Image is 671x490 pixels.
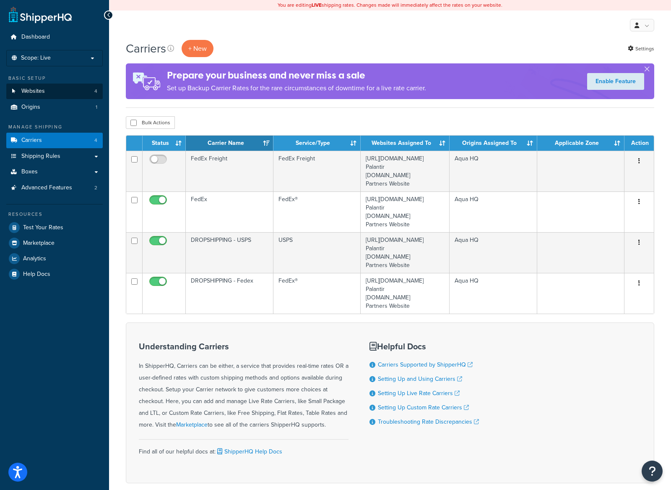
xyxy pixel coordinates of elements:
a: Enable Feature [587,73,644,90]
th: Applicable Zone: activate to sort column ascending [537,136,624,151]
td: [URL][DOMAIN_NAME] Palantir [DOMAIN_NAME] Partners Website [361,151,450,191]
a: Help Docs [6,267,103,282]
td: Aqua HQ [450,273,537,314]
span: Boxes [21,168,38,176]
a: ShipperHQ Help Docs [216,447,282,456]
td: Aqua HQ [450,232,537,273]
a: Setting Up and Using Carriers [378,375,462,383]
th: Websites Assigned To: activate to sort column ascending [361,136,450,151]
a: Websites 4 [6,84,103,99]
b: LIVE [312,1,322,9]
a: Origins 1 [6,100,103,115]
span: Analytics [23,255,46,262]
td: DROPSHIPPING - Fedex [186,273,273,314]
a: Settings [628,43,654,55]
a: ShipperHQ Home [9,6,72,23]
a: Carriers 4 [6,133,103,148]
p: Set up Backup Carrier Rates for the rare circumstances of downtime for a live rate carrier. [167,82,426,94]
span: Origins [21,104,40,111]
td: [URL][DOMAIN_NAME] Palantir [DOMAIN_NAME] Partners Website [361,191,450,232]
a: Setting Up Custom Rate Carriers [378,403,469,412]
h4: Prepare your business and never miss a sale [167,68,426,82]
span: Websites [21,88,45,95]
th: Carrier Name: activate to sort column ascending [186,136,273,151]
a: Analytics [6,251,103,266]
span: 1 [96,104,97,111]
div: Resources [6,211,103,218]
a: Boxes [6,164,103,180]
span: 4 [94,137,97,144]
button: Bulk Actions [126,116,175,129]
td: Aqua HQ [450,191,537,232]
td: FedEx® [273,273,361,314]
span: Test Your Rates [23,224,63,231]
a: Dashboard [6,29,103,45]
td: FedEx Freight [273,151,361,191]
h1: Carriers [126,40,166,57]
a: Marketplace [176,420,208,429]
li: Origins [6,100,103,115]
span: Shipping Rules [21,153,60,160]
li: Advanced Features [6,180,103,196]
span: Scope: Live [21,55,51,62]
li: Websites [6,84,103,99]
th: Origins Assigned To: activate to sort column ascending [450,136,537,151]
td: USPS [273,232,361,273]
th: Status: activate to sort column ascending [143,136,186,151]
a: Test Your Rates [6,220,103,235]
a: Shipping Rules [6,149,103,164]
a: Troubleshooting Rate Discrepancies [378,417,479,426]
span: Carriers [21,137,42,144]
span: Marketplace [23,240,55,247]
div: Basic Setup [6,75,103,82]
h3: Helpful Docs [369,342,479,351]
img: ad-rules-rateshop-fe6ec290ccb7230408bd80ed9643f0289d75e0ffd9eb532fc0e269fcd187b520.png [126,63,167,99]
button: + New [182,40,213,57]
td: [URL][DOMAIN_NAME] Palantir [DOMAIN_NAME] Partners Website [361,273,450,314]
th: Action [624,136,654,151]
li: Carriers [6,133,103,148]
span: Dashboard [21,34,50,41]
td: FedEx® [273,191,361,232]
div: In ShipperHQ, Carriers can be either, a service that provides real-time rates OR a user-defined r... [139,342,349,431]
th: Service/Type: activate to sort column ascending [273,136,361,151]
td: [URL][DOMAIN_NAME] Palantir [DOMAIN_NAME] Partners Website [361,232,450,273]
td: DROPSHIPPING - USPS [186,232,273,273]
td: Aqua HQ [450,151,537,191]
a: Marketplace [6,236,103,251]
span: Advanced Features [21,184,72,191]
td: FedEx Freight [186,151,273,191]
div: Manage Shipping [6,123,103,131]
span: 4 [94,88,97,95]
a: Setting Up Live Rate Carriers [378,389,460,398]
h3: Understanding Carriers [139,342,349,351]
td: FedEx [186,191,273,232]
span: 2 [94,184,97,191]
div: Find all of our helpful docs at: [139,439,349,458]
a: Advanced Features 2 [6,180,103,196]
a: Carriers Supported by ShipperHQ [378,360,473,369]
span: Help Docs [23,271,50,278]
button: Open Resource Center [642,461,663,482]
